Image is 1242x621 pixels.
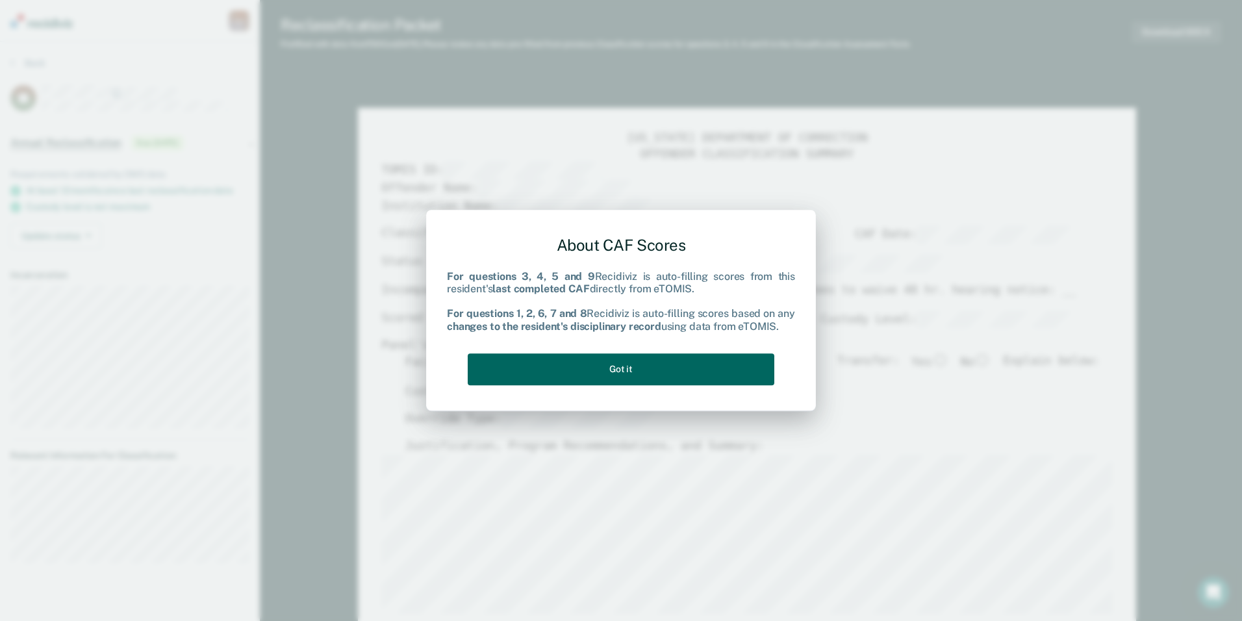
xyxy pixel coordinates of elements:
[468,353,774,385] button: Got it
[447,270,595,283] b: For questions 3, 4, 5 and 9
[492,283,589,295] b: last completed CAF
[447,308,587,320] b: For questions 1, 2, 6, 7 and 8
[447,270,795,333] div: Recidiviz is auto-filling scores from this resident's directly from eTOMIS. Recidiviz is auto-fil...
[447,225,795,265] div: About CAF Scores
[447,320,661,333] b: changes to the resident's disciplinary record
